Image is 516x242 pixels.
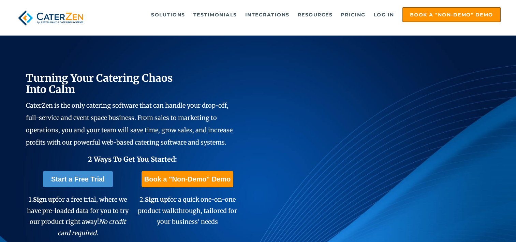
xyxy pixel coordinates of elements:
[142,171,233,187] a: Book a "Non-Demo" Demo
[294,8,336,22] a: Resources
[58,218,126,237] em: No credit card required.
[370,8,398,22] a: Log in
[138,196,237,226] span: 2. for a quick one-on-one product walkthrough, tailored for your business' needs
[337,8,369,22] a: Pricing
[402,7,501,22] a: Book a "Non-Demo" Demo
[88,155,177,163] span: 2 Ways To Get You Started:
[145,196,168,203] span: Sign up
[26,102,233,146] span: CaterZen is the only catering software that can handle your drop-off, full-service and event spac...
[98,7,500,22] div: Navigation Menu
[15,7,86,29] img: caterzen
[43,171,113,187] a: Start a Free Trial
[26,71,173,96] span: Turning Your Catering Chaos Into Calm
[33,196,56,203] span: Sign up
[242,8,293,22] a: Integrations
[27,196,129,237] span: 1. for a free trial, where we have pre-loaded data for you to try our product right away!
[190,8,240,22] a: Testimonials
[148,8,189,22] a: Solutions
